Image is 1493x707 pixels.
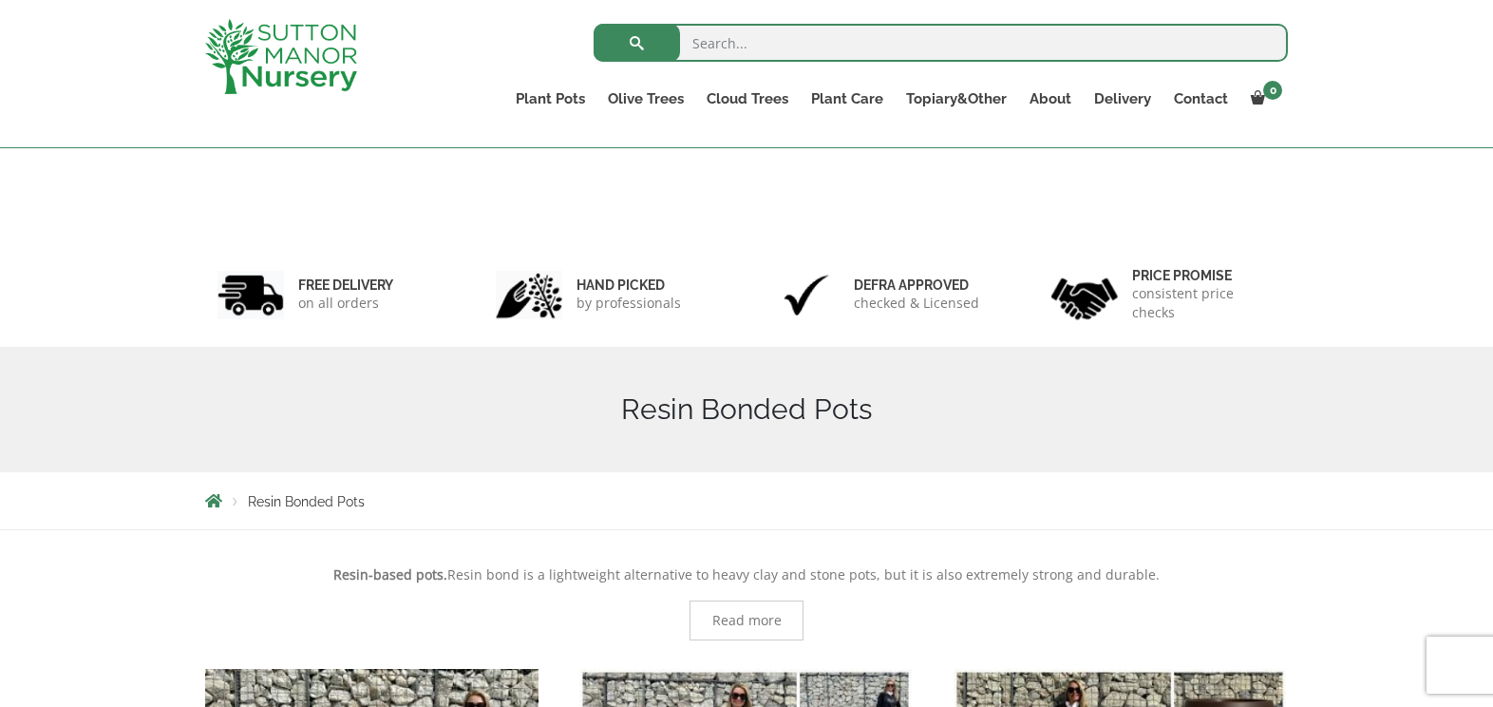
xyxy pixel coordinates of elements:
a: 0 [1239,86,1288,112]
a: Plant Care [800,86,895,112]
h1: Resin Bonded Pots [205,392,1288,427]
p: by professionals [576,294,681,313]
a: Topiary&Other [895,86,1018,112]
p: on all orders [298,294,393,313]
h6: Defra approved [854,277,979,294]
img: 1.jpg [217,271,284,319]
a: Olive Trees [596,86,695,112]
a: Plant Pots [504,86,596,112]
p: Resin bond is a lightweight alternative to heavy clay and stone pots, but it is also extremely st... [205,564,1288,586]
p: consistent price checks [1132,284,1276,322]
span: Resin Bonded Pots [248,494,365,509]
input: Search... [594,24,1288,62]
nav: Breadcrumbs [205,493,1288,508]
img: logo [205,19,357,94]
a: About [1018,86,1083,112]
img: 2.jpg [496,271,562,319]
a: Contact [1162,86,1239,112]
p: checked & Licensed [854,294,979,313]
h6: Price promise [1132,267,1276,284]
h6: hand picked [576,277,681,294]
span: 0 [1263,81,1282,100]
img: 4.jpg [1051,266,1118,324]
span: Read more [712,614,782,627]
a: Cloud Trees [695,86,800,112]
img: 3.jpg [773,271,840,319]
h6: FREE DELIVERY [298,277,393,294]
a: Delivery [1083,86,1162,112]
strong: Resin-based pots. [333,565,447,583]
